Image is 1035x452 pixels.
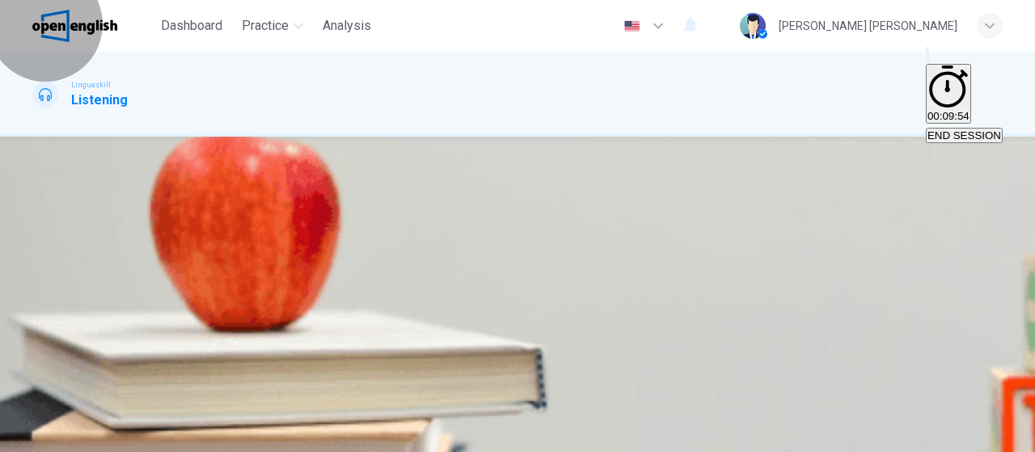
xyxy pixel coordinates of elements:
[161,16,222,36] span: Dashboard
[71,79,111,91] span: Linguaskill
[926,64,971,124] button: 00:09:54
[779,16,957,36] div: [PERSON_NAME] [PERSON_NAME]
[32,10,154,42] a: OpenEnglish logo
[740,13,766,39] img: Profile picture
[323,16,371,36] span: Analysis
[316,11,378,40] button: Analysis
[927,129,1001,142] span: END SESSION
[927,110,970,122] span: 00:09:54
[235,11,310,40] button: Practice
[71,91,128,110] h1: Listening
[32,10,117,42] img: OpenEnglish logo
[926,128,1003,143] button: END SESSION
[926,44,1003,64] div: Mute
[926,64,1003,125] div: Hide
[154,11,229,40] button: Dashboard
[622,20,642,32] img: en
[242,16,289,36] span: Practice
